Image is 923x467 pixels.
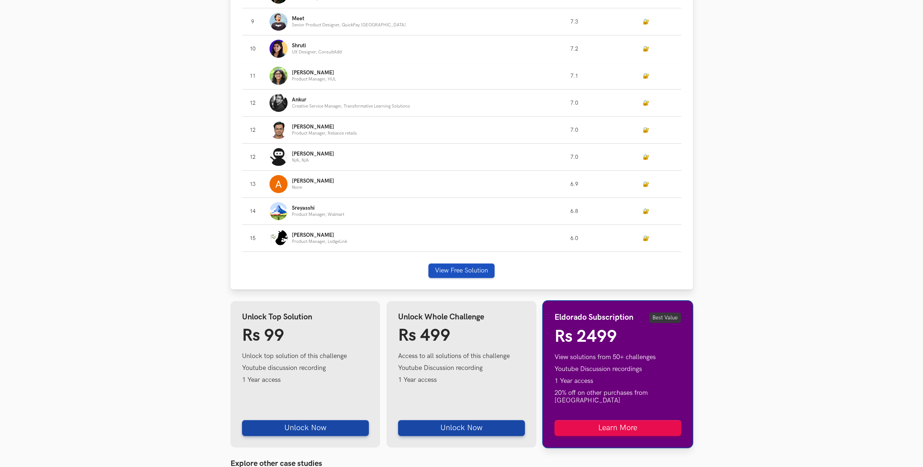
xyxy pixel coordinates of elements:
[242,90,270,117] td: 12
[643,127,649,133] a: 🔐
[292,212,344,217] p: Product Manager, Walmart
[292,185,334,190] p: None
[292,16,406,22] p: Meet
[538,144,611,171] td: 7.0
[428,263,495,278] button: View Free Solution
[242,35,270,62] td: 10
[398,313,525,322] h4: Unlock Whole Challenge
[555,313,633,322] h4: Eldorado Subscription
[555,420,681,436] a: Learn More
[292,50,342,54] p: UX Designer, ConsultAdd
[269,175,288,193] img: Profile photo
[538,35,611,62] td: 7.2
[292,97,410,103] p: Ankur
[242,325,284,346] span: Rs 99
[292,70,336,76] p: [PERSON_NAME]
[538,117,611,144] td: 7.0
[538,62,611,90] td: 7.1
[292,232,347,238] p: [PERSON_NAME]
[292,77,336,82] p: Product Manager, HUL
[292,178,334,184] p: [PERSON_NAME]
[538,171,611,198] td: 6.9
[242,376,369,384] li: 1 Year access
[643,181,649,187] a: 🔐
[242,8,270,35] td: 9
[555,365,681,373] li: Youtube Discussion recordings
[242,364,369,372] li: Youtube discussion recording
[242,198,270,225] td: 14
[269,229,288,247] img: Profile photo
[398,376,525,384] li: 1 Year access
[292,131,357,136] p: Product Manager, Reliance retails
[538,198,611,225] td: 6.8
[292,205,344,211] p: Sreyasshi
[269,13,288,31] img: Profile photo
[292,124,357,130] p: [PERSON_NAME]
[555,389,681,404] li: 20% off on other purchases from [GEOGRAPHIC_DATA]
[555,326,617,347] span: Rs 2499
[398,420,525,436] button: Unlock Now
[242,62,270,90] td: 11
[242,420,369,436] button: Unlock Now
[269,202,288,220] img: Profile photo
[643,46,649,52] a: 🔐
[269,148,288,166] img: Profile photo
[292,158,334,163] p: N/A, N/A
[643,73,649,79] a: 🔐
[242,144,270,171] td: 12
[398,325,450,346] span: Rs 499
[292,239,347,244] p: Product Manager, LodgeLink
[398,352,525,360] li: Access to all solutions of this challenge
[555,377,681,385] li: 1 Year access
[649,313,681,323] span: Best Value
[242,352,369,360] li: Unlock top solution of this challenge
[292,151,334,157] p: [PERSON_NAME]
[242,171,270,198] td: 13
[269,121,288,139] img: Profile photo
[242,313,369,322] h4: Unlock Top Solution
[242,117,270,144] td: 12
[643,208,649,214] a: 🔐
[538,8,611,35] td: 7.3
[269,67,288,85] img: Profile photo
[292,43,342,49] p: Shruti
[643,235,649,241] a: 🔐
[643,154,649,160] a: 🔐
[555,353,681,361] li: View solutions from 50+ challenges
[643,19,649,25] a: 🔐
[538,225,611,252] td: 6.0
[242,225,270,252] td: 15
[292,23,406,27] p: Senior Product Designer, QuickPay [GEOGRAPHIC_DATA]
[643,100,649,106] a: 🔐
[538,90,611,117] td: 7.0
[398,364,525,372] li: Youtube Discussion recording
[292,104,410,109] p: Creative Service Manager, Transformative Learning Solutions
[269,40,288,58] img: Profile photo
[269,94,288,112] img: Profile photo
